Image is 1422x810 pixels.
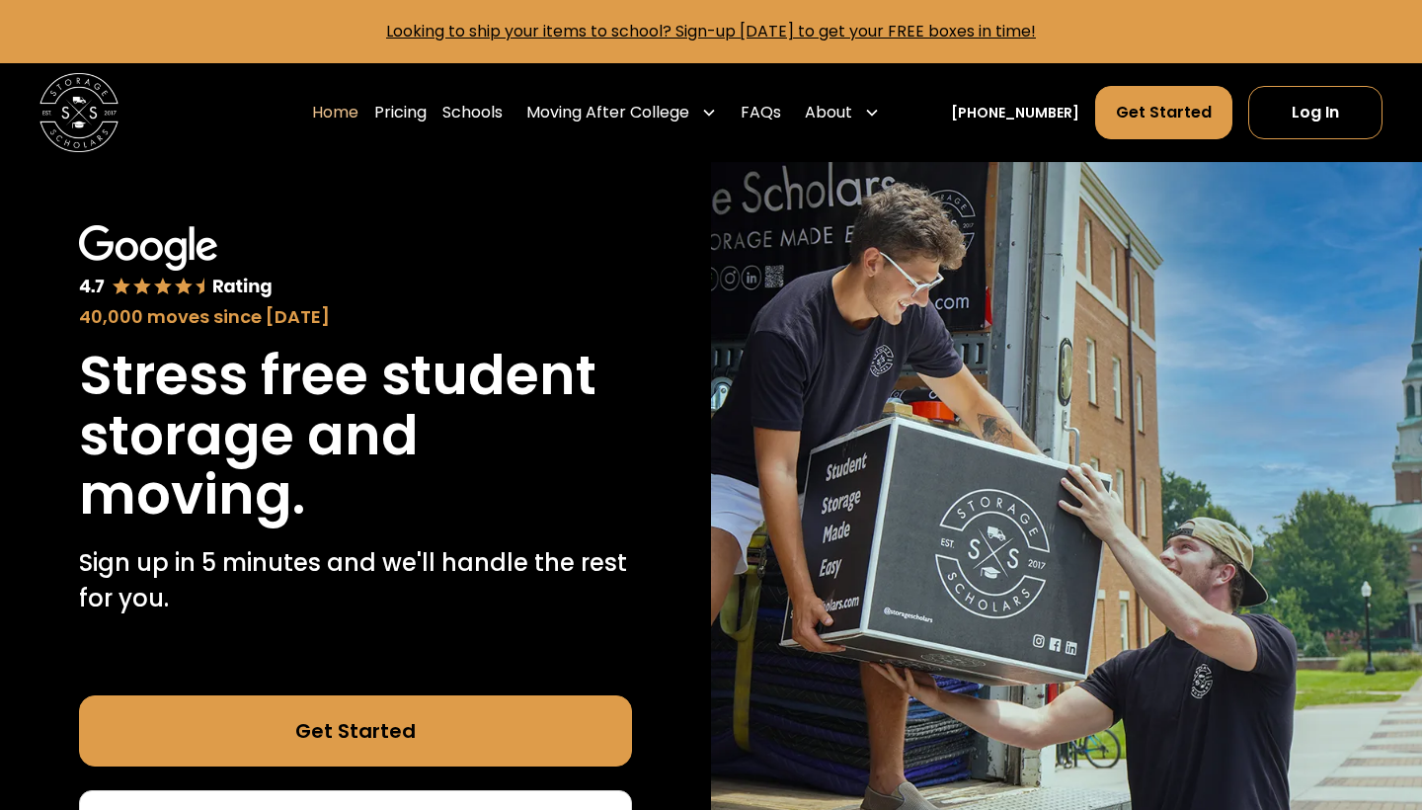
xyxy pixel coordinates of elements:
[39,73,118,152] a: home
[805,101,852,124] div: About
[518,85,725,140] div: Moving After College
[442,85,503,140] a: Schools
[79,545,632,616] p: Sign up in 5 minutes and we'll handle the rest for you.
[386,20,1036,42] a: Looking to ship your items to school? Sign-up [DATE] to get your FREE boxes in time!
[741,85,781,140] a: FAQs
[79,303,632,330] div: 40,000 moves since [DATE]
[79,346,632,526] h1: Stress free student storage and moving.
[526,101,689,124] div: Moving After College
[312,85,358,140] a: Home
[951,103,1079,123] a: [PHONE_NUMBER]
[79,225,273,299] img: Google 4.7 star rating
[374,85,427,140] a: Pricing
[797,85,888,140] div: About
[39,73,118,152] img: Storage Scholars main logo
[1095,86,1232,139] a: Get Started
[1248,86,1382,139] a: Log In
[79,695,632,767] a: Get Started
